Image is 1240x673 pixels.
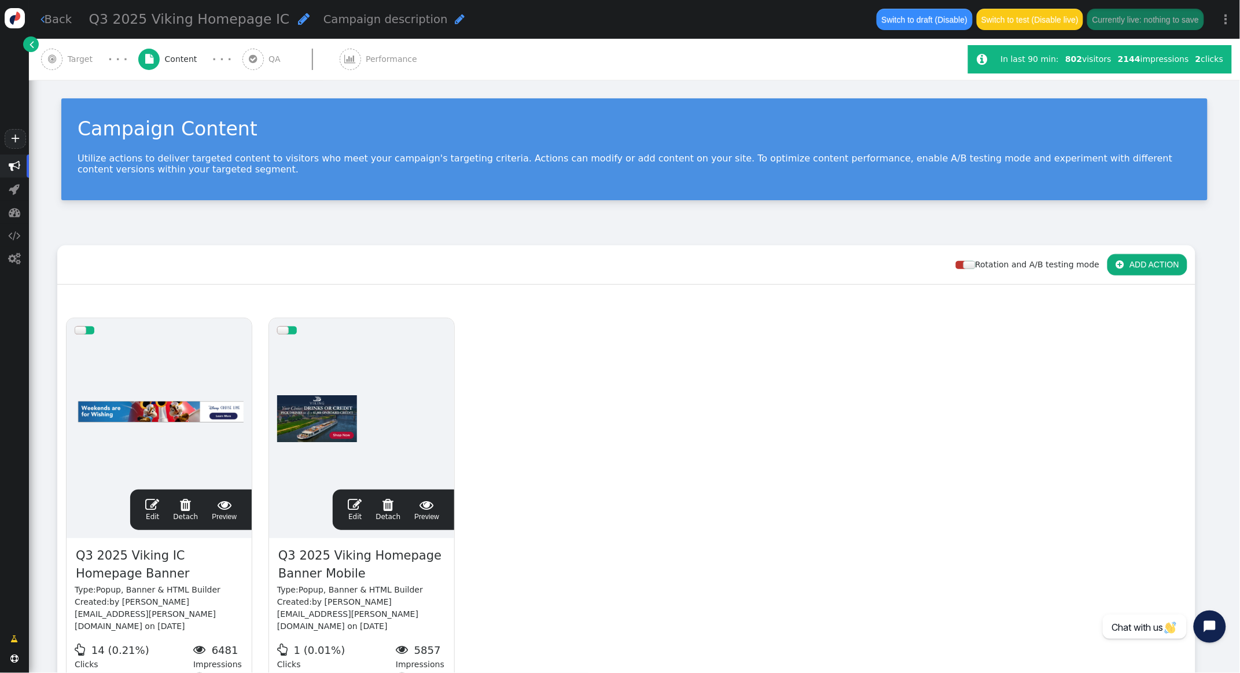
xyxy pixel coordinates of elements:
[348,498,362,522] a: Edit
[78,115,1191,144] div: Campaign Content
[108,52,127,67] div: · · ·
[9,183,20,195] span: 
[3,628,27,649] a: 
[5,8,25,28] img: logo-icon.svg
[376,498,400,512] span: 
[1001,53,1062,65] div: In last 90 min:
[1116,260,1124,269] span: 
[340,39,443,80] a:  Performance
[323,13,448,26] span: Campaign description
[277,643,291,656] span: 
[9,160,20,172] span: 
[1118,54,1140,64] b: 2144
[277,641,396,671] div: Clicks
[376,498,400,521] span: Detach
[212,498,237,522] span: Preview
[41,39,138,80] a:  Target · · ·
[414,498,439,522] span: Preview
[414,498,439,512] span: 
[977,9,1084,30] button: Switch to test (Disable live)
[298,12,310,25] span: 
[165,53,202,65] span: Content
[193,643,209,656] span: 
[75,597,216,631] span: by [PERSON_NAME][EMAIL_ADDRESS][PERSON_NAME][DOMAIN_NAME] on [DATE]
[75,641,193,671] div: Clicks
[268,53,285,65] span: QA
[193,641,244,671] div: Impressions
[173,498,198,521] span: Detach
[977,53,988,65] span: 
[277,596,446,632] div: Created:
[249,54,257,64] span: 
[145,498,159,512] span: 
[1212,2,1240,36] a: ⋮
[212,498,237,512] span: 
[212,644,238,656] span: 6481
[414,644,441,656] span: 5857
[173,498,198,512] span: 
[78,153,1191,175] p: Utilize actions to deliver targeted content to visitors who meet your campaign's targeting criter...
[1195,54,1201,64] b: 2
[396,641,446,671] div: Impressions
[299,585,423,594] span: Popup, Banner & HTML Builder
[1195,54,1223,64] span: clicks
[294,644,345,656] span: 1 (0.01%)
[9,207,20,218] span: 
[414,498,439,522] a: Preview
[242,39,340,80] a:  QA
[212,498,237,522] a: Preview
[48,54,56,64] span: 
[41,13,45,25] span: 
[345,54,356,64] span: 
[145,54,153,64] span: 
[348,498,362,512] span: 
[75,584,244,596] div: Type:
[455,13,465,25] span: 
[75,643,89,656] span: 
[91,644,149,656] span: 14 (0.21%)
[376,498,400,522] a: Detach
[277,584,446,596] div: Type:
[5,129,25,149] a: +
[9,253,21,264] span: 
[277,597,418,631] span: by [PERSON_NAME][EMAIL_ADDRESS][PERSON_NAME][DOMAIN_NAME] on [DATE]
[396,643,411,656] span: 
[877,9,972,30] button: Switch to draft (Disable)
[1065,54,1082,64] b: 802
[173,498,198,522] a: Detach
[11,633,19,645] span: 
[68,53,98,65] span: Target
[145,498,159,522] a: Edit
[1087,9,1204,30] button: Currently live: nothing to save
[277,546,446,584] span: Q3 2025 Viking Homepage Banner Mobile
[41,11,72,28] a: Back
[75,596,244,632] div: Created:
[30,38,35,50] span: 
[956,259,1107,271] div: Rotation and A/B testing mode
[1062,53,1115,65] div: visitors
[9,230,21,241] span: 
[1118,54,1189,64] span: impressions
[23,36,39,52] a: 
[89,11,290,27] span: Q3 2025 Viking Homepage IC
[10,654,19,663] span: 
[75,546,244,584] span: Q3 2025 Viking IC Homepage Banner
[1107,254,1187,275] button: ADD ACTION
[212,52,231,67] div: · · ·
[96,585,220,594] span: Popup, Banner & HTML Builder
[138,39,242,80] a:  Content · · ·
[366,53,422,65] span: Performance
